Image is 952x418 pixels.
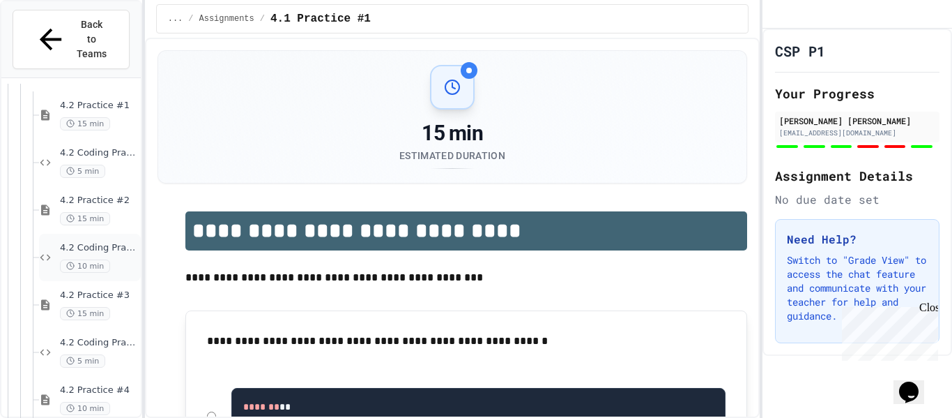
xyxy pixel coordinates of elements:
[779,128,935,138] div: [EMAIL_ADDRESS][DOMAIN_NAME]
[60,147,138,159] span: 4.2 Coding Practice #1
[60,195,138,207] span: 4.2 Practice #2
[270,10,371,27] span: 4.1 Practice #1
[787,253,928,323] p: Switch to "Grade View" to access the chat feature and communicate with your teacher for help and ...
[775,166,939,186] h2: Assignment Details
[60,337,138,349] span: 4.2 Coding Practice #3
[260,13,265,24] span: /
[775,84,939,103] h2: Your Progress
[399,121,505,146] div: 15 min
[13,10,130,69] button: Back to Teams
[60,117,110,130] span: 15 min
[75,17,108,61] span: Back to Teams
[60,242,138,254] span: 4.2 Coding Practice #2
[60,307,110,320] span: 15 min
[60,385,138,396] span: 4.2 Practice #4
[60,290,138,301] span: 4.2 Practice #3
[775,41,825,61] h1: CSP P1
[6,6,96,89] div: Chat with us now!Close
[60,212,110,225] span: 15 min
[60,354,105,368] span: 5 min
[60,260,110,273] span: 10 min
[188,13,193,24] span: /
[199,13,254,24] span: Assignments
[399,149,505,163] div: Estimated Duration
[787,231,928,248] h3: Need Help?
[775,191,939,208] div: No due date set
[779,114,935,127] div: [PERSON_NAME] [PERSON_NAME]
[836,301,938,361] iframe: chat widget
[60,165,105,178] span: 5 min
[60,402,110,415] span: 10 min
[893,362,938,404] iframe: chat widget
[168,13,183,24] span: ...
[60,100,138,112] span: 4.2 Practice #1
